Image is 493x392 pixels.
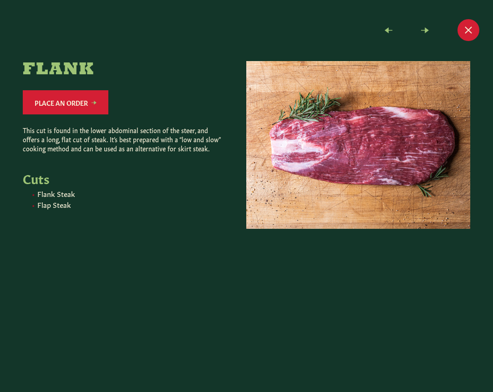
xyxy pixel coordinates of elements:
li: Flank Steak [37,189,224,198]
li: Flap Steak [37,200,224,209]
h5: Cuts [23,171,224,185]
h2: Flank [23,61,224,79]
button: Close modal [457,19,479,41]
p: This cut is found in the lower abdominal section of the steer, and offers a long, flat cut of ste... [23,125,224,153]
a: Place an Order [23,90,108,114]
